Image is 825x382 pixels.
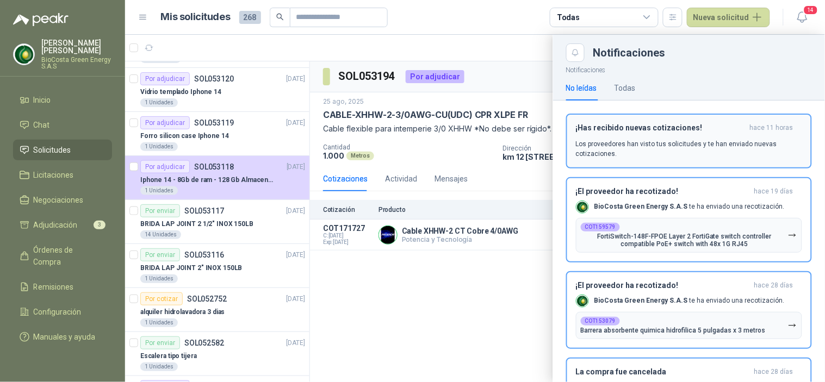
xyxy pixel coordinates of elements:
[594,296,785,305] p: te ha enviado una recotización.
[553,62,825,76] p: Notificaciones
[239,11,261,24] span: 268
[34,169,74,181] span: Licitaciones
[34,244,102,268] span: Órdenes de Compra
[34,331,96,343] span: Manuales y ayuda
[13,327,112,347] a: Manuales y ayuda
[34,194,84,206] span: Negociaciones
[803,5,818,15] span: 14
[557,11,580,23] div: Todas
[41,39,112,54] p: [PERSON_NAME] [PERSON_NAME]
[13,165,112,185] a: Licitaciones
[566,82,597,94] div: No leídas
[754,187,793,196] span: hace 19 días
[576,312,802,339] button: COT153079Barrera absorbente quimica hidrofilica 5 pulgadas x 3 metros
[13,115,112,135] a: Chat
[13,302,112,322] a: Configuración
[161,9,231,25] h1: Mis solicitudes
[585,318,616,324] b: COT153079
[41,57,112,70] p: BioCosta Green Energy S.A.S
[754,367,793,377] span: hace 28 días
[14,44,34,65] img: Company Logo
[13,190,112,210] a: Negociaciones
[581,233,788,248] p: FortiSwitch-148F-FPOE Layer 2 FortiGate switch controller compatible PoE+ switch with 48x 1G RJ45
[576,139,802,159] p: Los proveedores han visto tus solicitudes y te han enviado nuevas cotizaciones.
[594,297,688,304] b: BioCosta Green Energy S.A.S
[13,277,112,297] a: Remisiones
[94,221,106,229] span: 3
[581,327,766,334] p: Barrera absorbente quimica hidrofilica 5 pulgadas x 3 metros
[576,367,750,377] h3: La compra fue cancelada
[34,94,51,106] span: Inicio
[576,218,802,253] button: COT159579FortiSwitch-148F-FPOE Layer 2 FortiGate switch controller compatible PoE+ switch with 48...
[13,215,112,235] a: Adjudicación3
[615,82,636,94] div: Todas
[34,281,74,293] span: Remisiones
[566,177,812,262] button: ¡El proveedor ha recotizado!hace 19 días Company LogoBioCosta Green Energy S.A.S te ha enviado un...
[13,240,112,272] a: Órdenes de Compra
[34,306,82,318] span: Configuración
[566,271,812,349] button: ¡El proveedor ha recotizado!hace 28 días Company LogoBioCosta Green Energy S.A.S te ha enviado un...
[576,123,746,133] h3: ¡Has recibido nuevas cotizaciones!
[593,47,812,58] div: Notificaciones
[594,203,688,210] b: BioCosta Green Energy S.A.S
[594,202,785,211] p: te ha enviado una recotización.
[750,123,793,133] span: hace 11 horas
[576,201,588,213] img: Company Logo
[34,144,71,156] span: Solicitudes
[585,224,616,230] b: COT159579
[34,219,78,231] span: Adjudicación
[576,295,588,307] img: Company Logo
[34,119,50,131] span: Chat
[566,43,585,62] button: Close
[13,90,112,110] a: Inicio
[792,8,812,27] button: 14
[576,187,750,196] h3: ¡El proveedor ha recotizado!
[754,281,793,290] span: hace 28 días
[566,114,812,168] button: ¡Has recibido nuevas cotizaciones!hace 11 horas Los proveedores han visto tus solicitudes y te ha...
[576,281,750,290] h3: ¡El proveedor ha recotizado!
[13,140,112,160] a: Solicitudes
[276,13,284,21] span: search
[13,13,69,26] img: Logo peakr
[687,8,770,27] button: Nueva solicitud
